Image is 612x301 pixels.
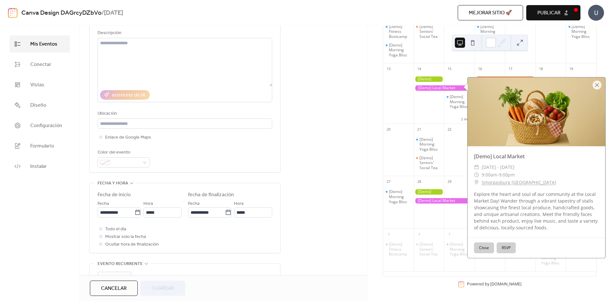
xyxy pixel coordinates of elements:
span: Instalar [30,163,47,170]
div: [Demo] Morning Yoga Bliss [450,242,472,257]
div: [Demo] Morning Yoga Bliss [414,137,444,152]
span: fecha y hora [98,180,128,187]
div: [Demo] Morning Yoga Bliss [383,43,414,58]
div: Powered by [467,282,521,287]
div: 15 [446,65,453,72]
div: Ubicación [98,110,271,118]
div: 4 [416,231,423,238]
a: Conectar [10,56,70,73]
div: [Demo] Morning Yoga Bliss [444,242,475,257]
div: [Demo] Fitness Bootcamp [389,24,411,39]
span: Hora [234,200,244,208]
div: [Demo] Seniors' Social Tea [414,155,444,170]
div: U [588,5,604,21]
div: 16 [477,65,484,72]
div: [Demo] Morning Yoga Bliss [419,137,442,152]
a: Vistas [10,76,70,93]
span: Ocultar hora de finalización [105,241,159,248]
button: Mejorar sitio 🚀 [458,5,523,20]
span: Enlace de Google Maps [105,134,151,141]
a: [DOMAIN_NAME] [490,282,521,287]
button: Cancelar [90,281,138,296]
div: ​ [474,171,479,179]
a: Formulario [10,137,70,154]
span: Conectar [30,61,51,68]
a: Instalar [10,158,70,175]
span: No repetir [100,273,120,281]
span: [DATE] - [DATE] [482,163,514,171]
span: Fecha [98,200,109,208]
div: [Demo] Morning Yoga Bliss [389,189,411,204]
button: Close [474,242,494,253]
span: Mejorar sitio 🚀 [469,9,512,17]
span: Todo el día [105,226,126,233]
div: [Demo] Local Market [414,85,475,91]
div: 19 [568,65,575,72]
div: 5 [446,231,453,238]
div: 27 [385,178,392,185]
span: Diseño [30,102,46,109]
div: 14 [416,65,423,72]
span: Hora [143,200,153,208]
div: [Demo] Outdoor Adventure Day [475,76,535,82]
img: logo [8,8,18,18]
button: Publicar [526,5,580,20]
span: Configuración [30,122,62,130]
div: [Demo] Seniors' Social Tea [419,24,442,39]
div: [Demo] Morning Yoga Bliss [541,76,564,91]
div: fecha de finalización [188,191,234,199]
div: Color del evento [98,149,149,156]
div: Descripción [98,29,271,37]
div: [Demo] Morning Yoga Bliss [475,24,505,39]
div: [Demo] Morning Yoga Bliss [389,43,411,58]
div: [Demo] Seniors' Social Tea [414,242,444,257]
span: - [497,171,499,179]
div: 17 [507,65,514,72]
div: Fecha de inicio [98,191,131,199]
span: Mostrar solo la fecha [105,233,146,241]
span: Fecha [188,200,200,208]
button: 1 more [458,116,474,121]
a: Smorgasburg [GEOGRAPHIC_DATA] [482,179,556,186]
div: [Demo] Morning Yoga Bliss [572,24,594,39]
div: [Demo] Morning Yoga Bliss [383,189,414,204]
div: 29 [446,178,453,185]
div: [Demo] Local Market [468,153,605,160]
span: Vistas [30,81,44,89]
div: [Demo] Fitness Bootcamp [389,242,411,257]
div: [Demo] Local Market [414,198,475,204]
div: Explore the heart and soul of our community at the Local Market Day! Wander through a vibrant tap... [468,191,605,231]
div: ​ [474,163,479,171]
b: [DATE] [104,7,123,19]
div: [Demo] Fitness Bootcamp [383,242,414,257]
button: RSVP [497,242,516,253]
span: 9:00pm [499,171,515,179]
div: [Demo] Seniors' Social Tea [414,24,444,39]
div: [Demo] Morning Yoga Bliss [566,24,596,39]
a: Configuración [10,117,70,134]
div: [Demo] Seniors' Social Tea [419,242,442,257]
div: [Demo] Morning Yoga Bliss [444,94,475,109]
span: 9:00am [482,171,497,179]
span: Evento recurrente [98,260,143,268]
div: [Demo] Morning Yoga Bliss [450,94,472,109]
a: Mis Eventos [10,35,70,53]
div: 20 [385,126,392,133]
span: Cancelar [101,285,127,292]
div: [Demo] Seniors' Social Tea [419,155,442,170]
div: 28 [416,178,423,185]
div: ​ [474,179,479,186]
span: Publicar [537,9,560,17]
span: Mis Eventos [30,40,57,48]
b: / [101,7,104,19]
div: [Demo] Morning Yoga Bliss [480,24,503,39]
div: 21 [416,126,423,133]
a: Diseño [10,97,70,114]
span: Formulario [30,142,54,150]
div: [Demo] Gardening Workshop [414,76,444,82]
a: Canva Design DAGrcyDZbVo [21,7,101,19]
div: [Demo] Gardening Workshop [414,189,444,195]
div: 3 [385,231,392,238]
div: 13 [385,65,392,72]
